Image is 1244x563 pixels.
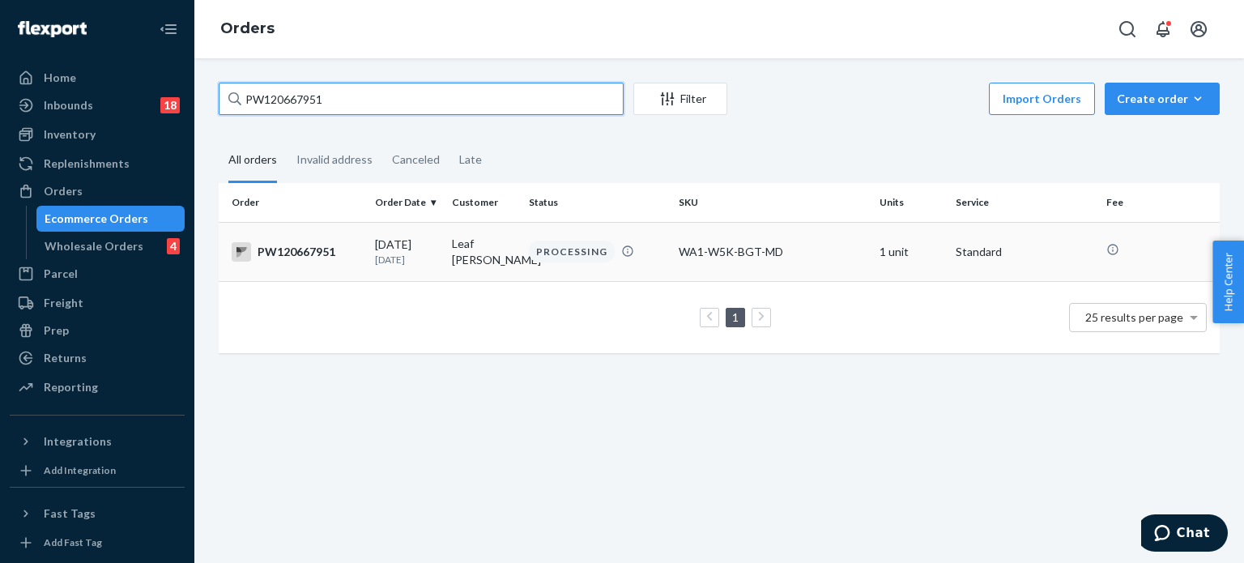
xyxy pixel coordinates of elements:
[44,322,69,339] div: Prep
[232,242,362,262] div: PW120667951
[219,183,369,222] th: Order
[392,139,440,181] div: Canceled
[634,91,726,107] div: Filter
[1117,91,1208,107] div: Create order
[1147,13,1179,45] button: Open notifications
[44,295,83,311] div: Freight
[1182,13,1215,45] button: Open account menu
[44,126,96,143] div: Inventory
[956,244,1093,260] p: Standard
[1085,310,1183,324] span: 25 results per page
[44,70,76,86] div: Home
[873,222,950,281] td: 1 unit
[452,195,516,209] div: Customer
[152,13,185,45] button: Close Navigation
[989,83,1095,115] button: Import Orders
[672,183,872,222] th: SKU
[10,374,185,400] a: Reporting
[1105,83,1220,115] button: Create order
[10,461,185,480] a: Add Integration
[10,65,185,91] a: Home
[18,21,87,37] img: Flexport logo
[10,501,185,527] button: Fast Tags
[36,233,185,259] a: Wholesale Orders4
[459,139,482,181] div: Late
[220,19,275,37] a: Orders
[679,244,866,260] div: WA1-W5K-BGT-MD
[10,92,185,118] a: Inbounds18
[445,222,522,281] td: Leaf [PERSON_NAME]
[949,183,1099,222] th: Service
[44,505,96,522] div: Fast Tags
[44,463,116,477] div: Add Integration
[228,139,277,183] div: All orders
[1141,514,1228,555] iframe: Opens a widget where you can chat to one of our agents
[10,429,185,454] button: Integrations
[10,318,185,343] a: Prep
[160,97,180,113] div: 18
[1212,241,1244,323] button: Help Center
[44,535,102,549] div: Add Fast Tag
[45,211,148,227] div: Ecommerce Orders
[375,237,439,267] div: [DATE]
[167,238,180,254] div: 4
[44,156,130,172] div: Replenishments
[10,290,185,316] a: Freight
[369,183,445,222] th: Order Date
[873,183,950,222] th: Units
[633,83,727,115] button: Filter
[10,345,185,371] a: Returns
[296,139,373,181] div: Invalid address
[36,206,185,232] a: Ecommerce Orders
[44,379,98,395] div: Reporting
[522,183,672,222] th: Status
[45,238,143,254] div: Wholesale Orders
[10,151,185,177] a: Replenishments
[10,178,185,204] a: Orders
[10,122,185,147] a: Inventory
[729,310,742,324] a: Page 1 is your current page
[10,533,185,552] a: Add Fast Tag
[375,253,439,267] p: [DATE]
[44,266,78,282] div: Parcel
[207,6,288,53] ol: breadcrumbs
[44,97,93,113] div: Inbounds
[1111,13,1144,45] button: Open Search Box
[10,261,185,287] a: Parcel
[44,350,87,366] div: Returns
[529,241,615,262] div: PROCESSING
[1100,183,1220,222] th: Fee
[44,433,112,450] div: Integrations
[219,83,624,115] input: Search orders
[44,183,83,199] div: Orders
